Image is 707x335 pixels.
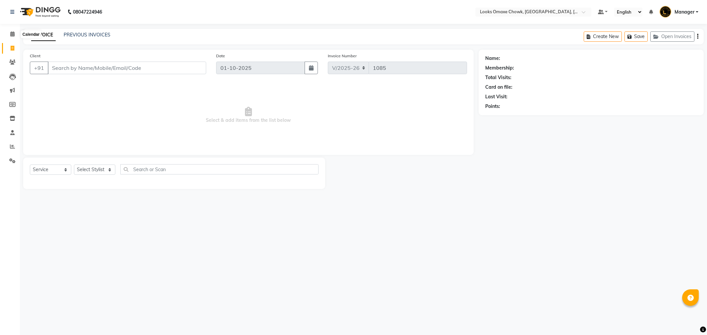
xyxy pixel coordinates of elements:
[650,31,694,42] button: Open Invoices
[624,31,648,42] button: Save
[64,32,110,38] a: PREVIOUS INVOICES
[48,62,206,74] input: Search by Name/Mobile/Email/Code
[17,3,62,21] img: logo
[73,3,102,21] b: 08047224946
[21,30,41,38] div: Calendar
[675,9,694,16] span: Manager
[328,53,357,59] label: Invoice Number
[30,53,40,59] label: Client
[120,164,319,174] input: Search or Scan
[660,6,671,18] img: Manager
[30,82,467,148] span: Select & add items from the list below
[485,65,514,72] div: Membership:
[485,103,500,110] div: Points:
[679,309,700,328] iframe: chat widget
[30,62,48,74] button: +91
[485,84,512,91] div: Card on file:
[584,31,622,42] button: Create New
[216,53,225,59] label: Date
[485,74,511,81] div: Total Visits:
[485,93,507,100] div: Last Visit:
[485,55,500,62] div: Name:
